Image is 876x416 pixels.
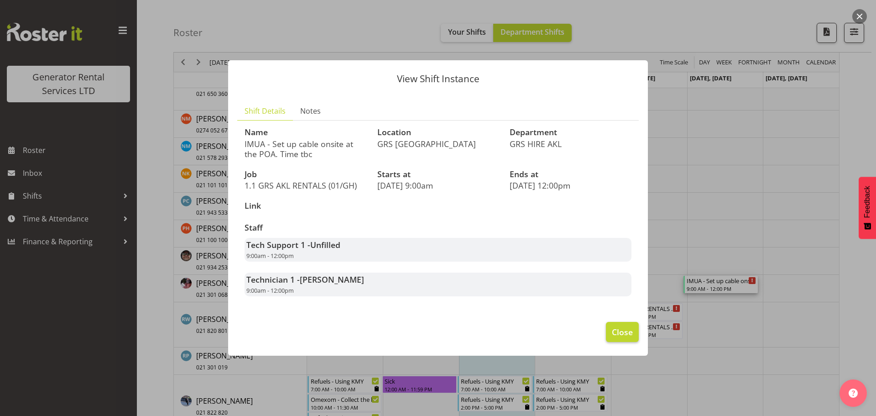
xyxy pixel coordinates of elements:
span: Close [612,326,633,338]
p: 1.1 GRS AKL RENTALS (01/GH) [245,180,366,190]
span: Notes [300,105,321,116]
strong: Technician 1 - [246,274,364,285]
p: View Shift Instance [237,74,639,84]
h3: Ends at [510,170,631,179]
button: Close [606,322,639,342]
p: [DATE] 9:00am [377,180,499,190]
h3: Link [245,201,366,211]
p: IMUA - Set up cable onsite at the POA. Time tbc [245,139,366,159]
h3: Name [245,128,366,137]
h3: Starts at [377,170,499,179]
h3: Department [510,128,631,137]
span: 9:00am - 12:00pm [246,252,294,260]
h3: Job [245,170,366,179]
h3: Location [377,128,499,137]
span: Shift Details [245,105,286,116]
p: [DATE] 12:00pm [510,180,631,190]
img: help-xxl-2.png [849,389,858,398]
span: [PERSON_NAME] [300,274,364,285]
button: Feedback - Show survey [859,177,876,239]
p: GRS [GEOGRAPHIC_DATA] [377,139,499,149]
span: Unfilled [310,239,340,250]
strong: Tech Support 1 - [246,239,340,250]
h3: Staff [245,223,631,232]
p: GRS HIRE AKL [510,139,631,149]
span: Feedback [863,186,871,218]
span: 9:00am - 12:00pm [246,286,294,295]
